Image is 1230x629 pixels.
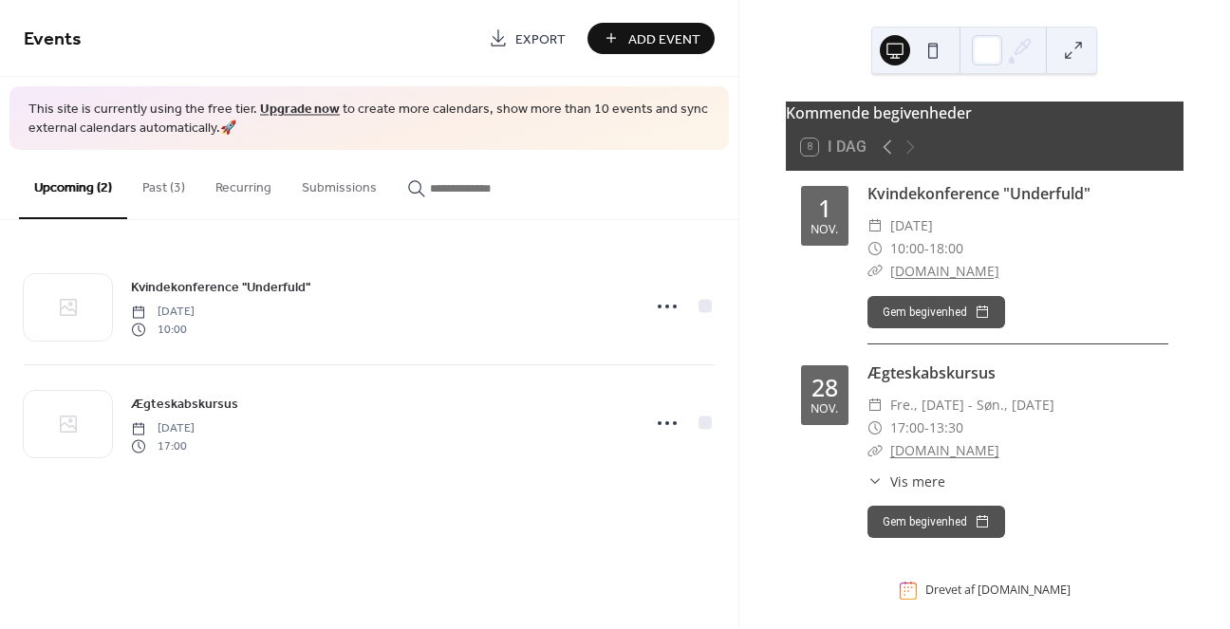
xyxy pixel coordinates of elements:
[867,394,883,416] div: ​
[867,362,996,383] a: Ægteskabskursus
[811,224,838,236] div: nov.
[929,237,963,260] span: 18:00
[867,439,883,462] div: ​
[978,583,1071,599] a: [DOMAIN_NAME]
[867,260,883,283] div: ​
[818,196,831,220] div: 1
[890,214,933,237] span: [DATE]
[475,23,580,54] a: Export
[867,237,883,260] div: ​
[929,416,963,439] span: 13:30
[924,416,929,439] span: -
[867,416,883,439] div: ​
[19,150,127,219] button: Upcoming (2)
[890,416,924,439] span: 17:00
[131,420,195,437] span: [DATE]
[200,150,287,217] button: Recurring
[867,506,1005,538] button: Gem begivenhed
[28,101,710,138] span: This site is currently using the free tier. to create more calendars, show more than 10 events an...
[867,214,883,237] div: ​
[867,183,1090,204] a: Kvindekonference "Underfuld"
[131,321,195,338] span: 10:00
[890,472,945,491] span: Vis mere
[260,97,340,122] a: Upgrade now
[628,29,700,49] span: Add Event
[924,237,929,260] span: -
[867,296,1005,328] button: Gem begivenhed
[867,472,883,491] div: ​
[131,276,310,298] a: Kvindekonference "Underfuld"
[127,150,200,217] button: Past (3)
[786,102,1183,124] div: Kommende begivenheder
[811,376,838,399] div: 28
[131,395,238,415] span: Ægteskabskursus
[131,437,195,454] span: 17:00
[925,583,1071,599] div: Drevet af
[24,21,82,58] span: Events
[811,403,838,416] div: nov.
[890,441,999,459] a: [DOMAIN_NAME]
[890,394,1054,416] span: fre., [DATE] - søn., [DATE]
[587,23,715,54] button: Add Event
[867,472,945,491] button: ​Vis mere
[131,393,238,415] a: Ægteskabskursus
[131,304,195,321] span: [DATE]
[890,262,999,280] a: [DOMAIN_NAME]
[890,237,924,260] span: 10:00
[515,29,566,49] span: Export
[131,278,310,298] span: Kvindekonference "Underfuld"
[287,150,392,217] button: Submissions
